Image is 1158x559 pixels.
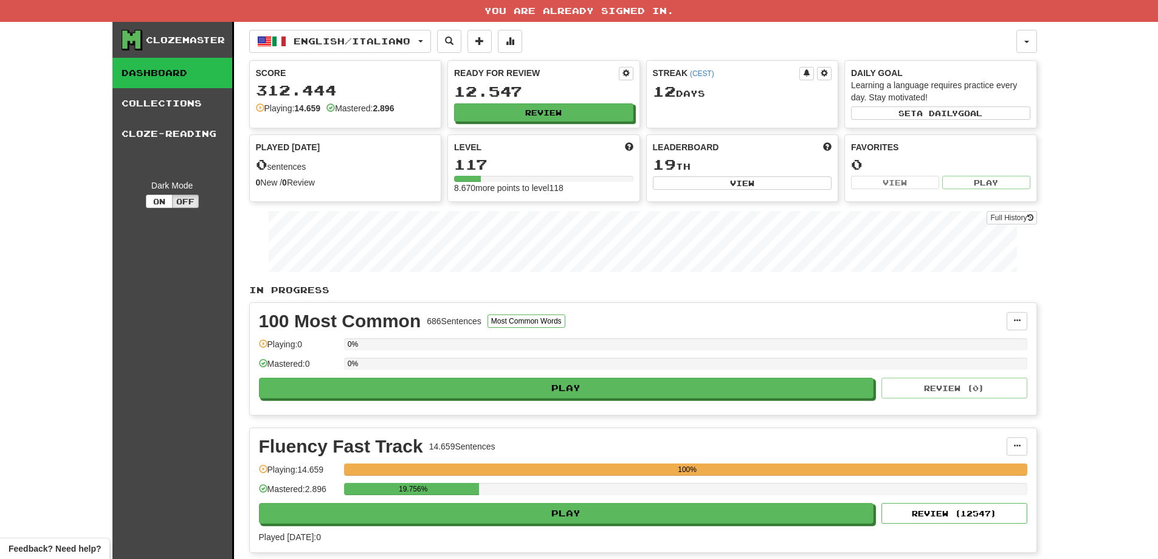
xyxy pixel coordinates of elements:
[454,84,633,99] div: 12.547
[256,156,267,173] span: 0
[625,141,633,153] span: Score more points to level up
[249,284,1037,296] p: In Progress
[427,315,481,327] div: 686 Sentences
[259,464,338,484] div: Playing: 14.659
[294,36,410,46] span: English / Italiano
[454,141,481,153] span: Level
[256,67,435,79] div: Score
[851,176,939,189] button: View
[851,106,1030,120] button: Seta dailygoal
[437,30,461,53] button: Search sentences
[259,338,338,358] div: Playing: 0
[112,119,232,149] a: Cloze-Reading
[851,157,1030,172] div: 0
[172,195,199,208] button: Off
[454,67,619,79] div: Ready for Review
[256,178,261,187] strong: 0
[256,176,435,189] div: New / Review
[348,464,1027,476] div: 100%
[467,30,492,53] button: Add sentence to collection
[256,102,321,114] div: Playing:
[9,543,101,555] span: Open feedback widget
[881,503,1027,524] button: Review (12547)
[917,109,958,117] span: a daily
[653,83,676,100] span: 12
[294,103,320,113] strong: 14.659
[851,79,1030,103] div: Learning a language requires practice every day. Stay motivated!
[112,88,232,119] a: Collections
[653,141,719,153] span: Leaderboard
[249,30,431,53] button: English/Italiano
[373,103,394,113] strong: 2.896
[259,312,421,330] div: 100 Most Common
[653,176,832,190] button: View
[429,440,495,453] div: 14.659 Sentences
[454,182,633,194] div: 8.670 more points to level 118
[690,69,714,78] a: (CEST)
[259,378,874,398] button: Play
[122,179,223,192] div: Dark Mode
[881,378,1027,398] button: Review (0)
[851,141,1030,153] div: Favorites
[942,176,1030,189] button: Play
[454,157,633,172] div: 117
[282,178,287,187] strong: 0
[256,83,435,98] div: 312.444
[259,437,423,456] div: Fluency Fast Track
[259,532,321,542] span: Played [DATE]: 0
[653,157,832,173] div: th
[653,67,800,79] div: Streak
[326,102,394,114] div: Mastered:
[348,483,479,495] div: 19.756%
[454,103,633,122] button: Review
[823,141,832,153] span: This week in points, UTC
[146,34,225,46] div: Clozemaster
[653,156,676,173] span: 19
[851,67,1030,79] div: Daily Goal
[112,58,232,88] a: Dashboard
[498,30,522,53] button: More stats
[987,211,1036,224] a: Full History
[259,358,338,378] div: Mastered: 0
[259,483,338,503] div: Mastered: 2.896
[259,503,874,524] button: Play
[488,314,565,328] button: Most Common Words
[256,157,435,173] div: sentences
[653,84,832,100] div: Day s
[146,195,173,208] button: On
[256,141,320,153] span: Played [DATE]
